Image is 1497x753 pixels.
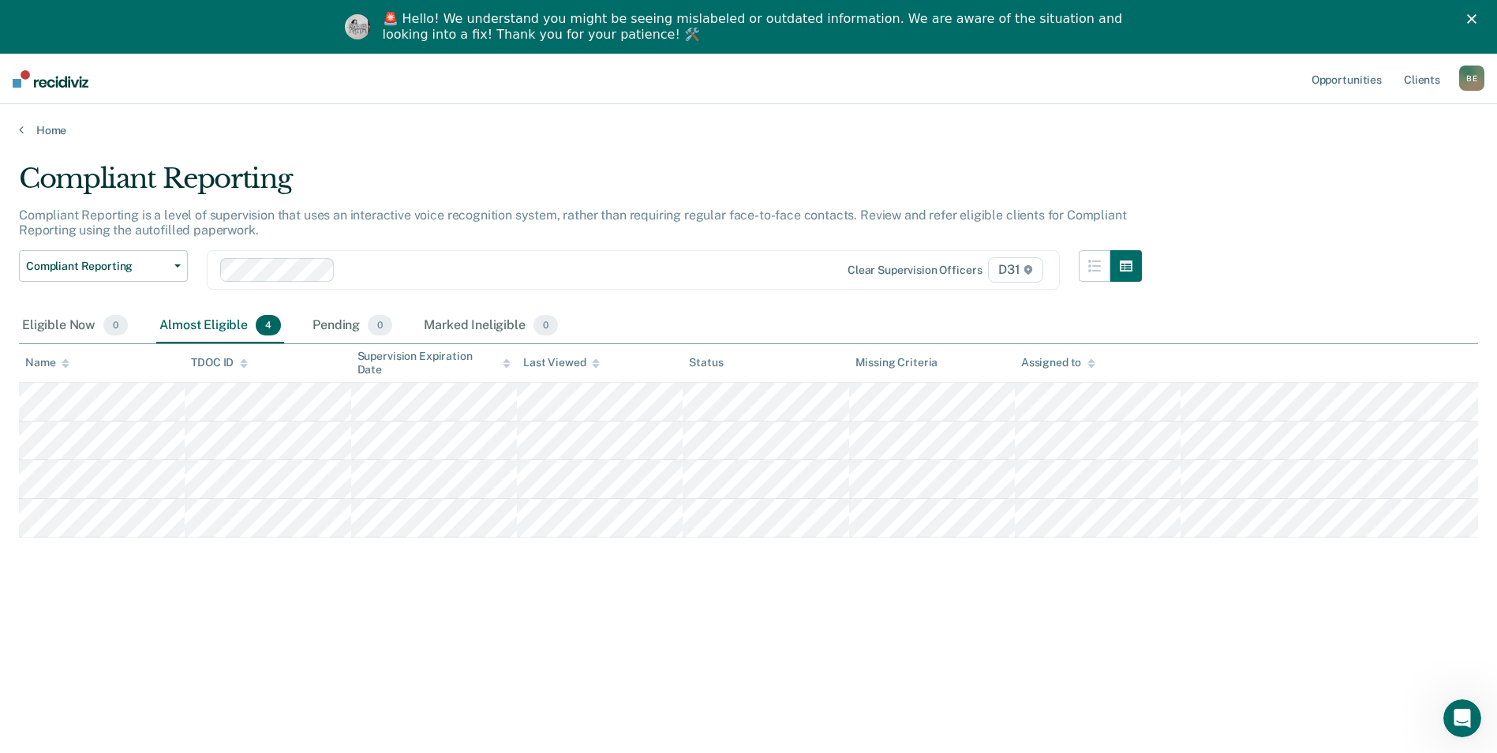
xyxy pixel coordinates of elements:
div: TDOC ID [191,356,248,369]
div: Eligible Now0 [19,309,131,343]
div: Almost Eligible4 [156,309,284,343]
div: Compliant Reporting [19,163,1142,208]
div: Status [689,356,723,369]
img: Profile image for Kim [345,14,370,39]
button: BE [1459,66,1484,91]
div: Supervision Expiration Date [357,350,511,376]
a: Home [19,123,1478,137]
a: Opportunities [1308,54,1385,104]
div: B E [1459,66,1484,91]
span: 0 [533,315,558,335]
p: Compliant Reporting is a level of supervision that uses an interactive voice recognition system, ... [19,208,1126,238]
a: Clients [1401,54,1443,104]
div: Name [25,356,69,369]
div: Close [1467,14,1483,24]
div: Last Viewed [523,356,600,369]
span: 0 [368,315,392,335]
span: 0 [103,315,128,335]
div: Assigned to [1021,356,1095,369]
span: Compliant Reporting [26,260,168,273]
div: 🚨 Hello! We understand you might be seeing mislabeled or outdated information. We are aware of th... [383,11,1128,43]
iframe: Intercom live chat [1443,699,1481,737]
img: Recidiviz [13,70,88,88]
div: Pending0 [309,309,395,343]
span: 4 [256,315,281,335]
div: Clear supervision officers [848,264,982,277]
button: Compliant Reporting [19,250,188,282]
div: Marked Ineligible0 [421,309,561,343]
span: D31 [988,257,1042,283]
div: Missing Criteria [855,356,938,369]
